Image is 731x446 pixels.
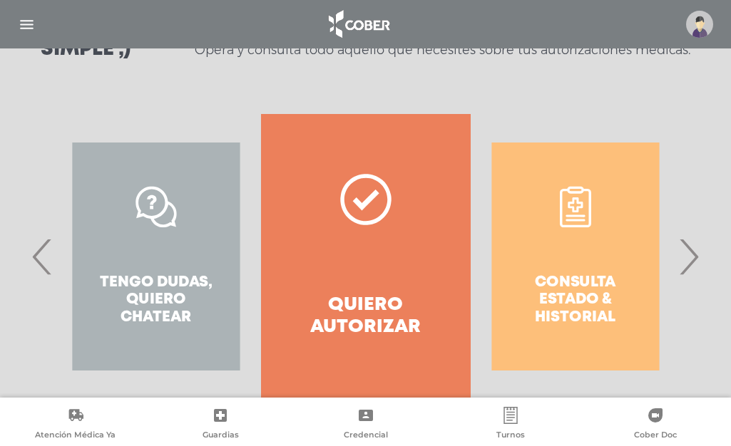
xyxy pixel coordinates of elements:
[261,114,471,399] a: Quiero autorizar
[583,407,728,443] a: Cober Doc
[203,430,239,442] span: Guardias
[35,430,116,442] span: Atención Médica Ya
[675,218,702,295] span: Next
[344,430,388,442] span: Credencial
[29,218,56,295] span: Previous
[634,430,677,442] span: Cober Doc
[18,16,36,33] img: Cober_menu-lines-white.svg
[686,11,713,38] img: profile-placeholder.svg
[195,41,690,58] p: Operá y consultá todo aquello que necesites sobre tus autorizaciones médicas.
[438,407,583,443] a: Turnos
[321,7,396,41] img: logo_cober_home-white.png
[148,407,292,443] a: Guardias
[3,407,148,443] a: Atención Médica Ya
[496,430,525,442] span: Turnos
[41,40,131,60] h3: Simple ;)
[293,407,438,443] a: Credencial
[287,294,445,338] h4: Quiero autorizar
